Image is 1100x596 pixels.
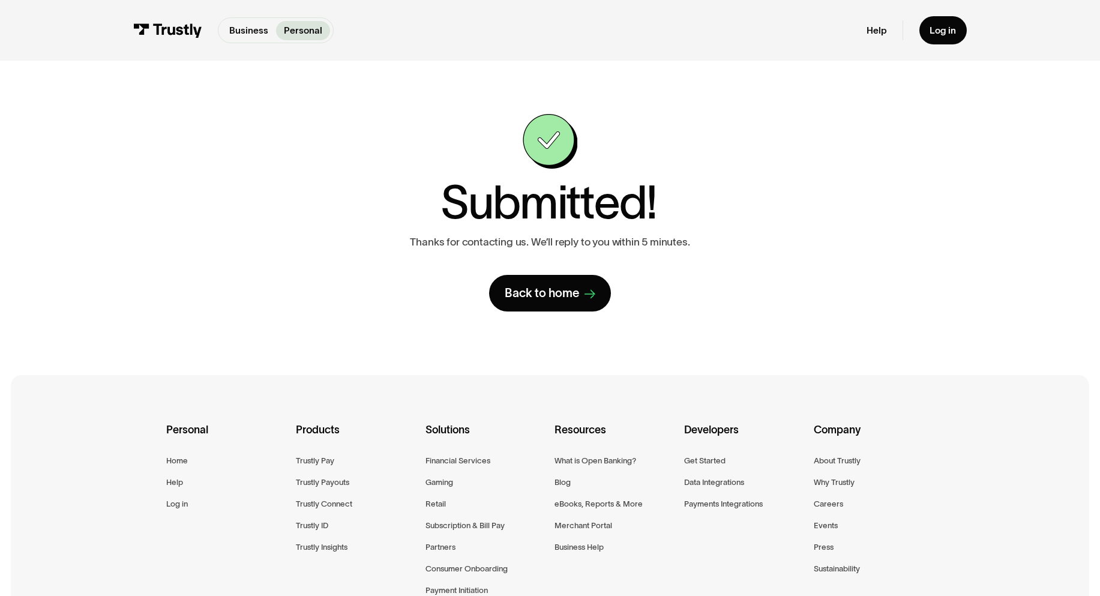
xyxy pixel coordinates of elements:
a: Get Started [684,454,726,468]
a: Back to home [489,275,611,312]
a: Events [814,519,838,533]
a: Help [166,476,183,490]
a: Careers [814,498,843,511]
a: Log in [919,16,967,44]
img: Trustly Logo [133,23,202,38]
a: Data Integrations [684,476,744,490]
a: Press [814,541,834,555]
div: Developers [684,421,804,454]
a: Business Help [555,541,604,555]
a: Sustainability [814,562,860,576]
h1: Submitted! [440,179,657,225]
a: Retail [425,498,446,511]
div: Resources [555,421,675,454]
a: Blog [555,476,571,490]
a: Consumer Onboarding [425,562,508,576]
a: Financial Services [425,454,490,468]
a: About Trustly [814,454,861,468]
a: Merchant Portal [555,519,612,533]
a: Trustly Pay [296,454,334,468]
a: Trustly ID [296,519,328,533]
a: Trustly Payouts [296,476,349,490]
a: Log in [166,498,188,511]
a: Gaming [425,476,453,490]
a: Home [166,454,188,468]
a: What is Open Banking? [555,454,636,468]
div: Company [814,421,934,454]
div: Personal [166,421,286,454]
a: Why Trustly [814,476,855,490]
div: Solutions [425,421,545,454]
a: Payments Integrations [684,498,763,511]
div: Products [296,421,416,454]
p: Personal [284,23,322,37]
a: Personal [276,21,330,40]
div: Log in [930,25,956,37]
a: Help [867,25,887,37]
a: eBooks, Reports & More [555,498,643,511]
a: Subscription & Bill Pay [425,519,505,533]
a: Trustly Insights [296,541,347,555]
a: Business [221,21,276,40]
a: Trustly Connect [296,498,352,511]
a: Partners [425,541,455,555]
p: Thanks for contacting us. We’ll reply to you within 5 minutes. [410,236,690,248]
p: Business [229,23,268,37]
div: Back to home [505,286,579,301]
